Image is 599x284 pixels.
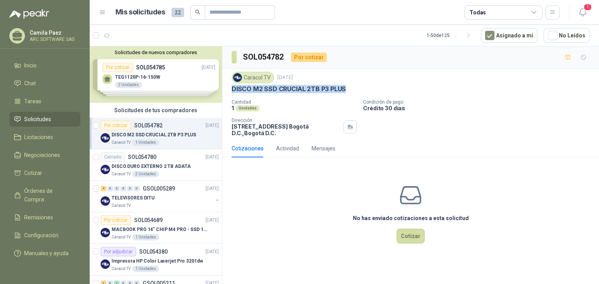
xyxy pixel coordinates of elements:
[30,30,78,35] p: Camila Paez
[576,5,590,19] button: 1
[112,266,131,272] p: Caracol TV
[90,103,222,118] div: Solicitudes de tus compradores
[9,130,80,145] a: Licitaciones
[24,115,51,123] span: Solicitudes
[363,105,596,111] p: Crédito 30 días
[101,215,131,225] div: Por cotizar
[90,149,222,181] a: CerradoSOL054780[DATE] Company LogoDISCO DURO EXTERNO 2 TB ADATACaracol TV2 Unidades
[24,61,37,70] span: Inicio
[276,144,299,153] div: Actividad
[112,203,131,209] p: Caracol TV
[363,99,596,105] p: Condición de pago
[132,171,159,177] div: 2 Unidades
[101,184,220,209] a: 4 0 0 0 0 0 GSOL005289[DATE] Company LogoTELEVISORES DITUCaracol TV
[232,118,340,123] p: Dirección
[101,196,110,206] img: Company Logo
[101,152,125,162] div: Cerrado
[112,234,131,240] p: Caracol TV
[206,153,219,161] p: [DATE]
[9,148,80,162] a: Negociaciones
[134,217,163,223] p: SOL054689
[112,171,131,177] p: Caracol TV
[9,183,80,207] a: Órdenes de Compra
[481,28,537,43] button: Asignado a mi
[232,85,346,93] p: DISCO M2 SSD CRUCIAL 2TB P3 PLUS
[114,186,120,191] div: 0
[233,73,242,82] img: Company Logo
[101,133,110,143] img: Company Logo
[9,166,80,180] a: Cotizar
[9,228,80,243] a: Configuración
[397,229,425,243] button: Cotizar
[132,234,159,240] div: 1 Unidades
[195,9,200,15] span: search
[90,46,222,103] div: Solicitudes de nuevos compradoresPor cotizarSOL054785[DATE] TEG1120P-16-150W2 UnidadesPor cotizar...
[172,8,184,17] span: 22
[206,185,219,192] p: [DATE]
[112,131,196,139] p: DISCO M2 SSD CRUCIAL 2TB P3 PLUS
[9,246,80,261] a: Manuales y ayuda
[132,139,159,146] div: 1 Unidades
[206,217,219,224] p: [DATE]
[470,8,486,17] div: Todas
[30,37,78,42] p: ARC SOFTWARE SAS
[24,151,60,159] span: Negociaciones
[112,194,154,202] p: TELEVISORES DITU
[90,118,222,149] a: Por cotizarSOL054782[DATE] Company LogoDISCO M2 SSD CRUCIAL 2TB P3 PLUSCaracol TV1 Unidades
[24,169,42,177] span: Cotizar
[24,133,53,141] span: Licitaciones
[115,7,165,18] h1: Mis solicitudes
[93,49,219,55] button: Solicitudes de nuevos compradores
[232,144,264,153] div: Cotizaciones
[583,4,592,11] span: 1
[143,186,175,191] p: GSOL005289
[232,105,234,111] p: 1
[112,226,209,233] p: MACBOOK PRO 14" CHIP M4 PRO - SSD 1TB RAM 24GB
[9,210,80,225] a: Remisiones
[101,165,110,174] img: Company Logo
[90,244,222,275] a: Por adjudicarSOL054380[DATE] Company LogoImpresora HP Color Laserjet Pro 3201dwCaracol TV1 Unidades
[243,51,285,63] h3: SOL054782
[312,144,335,153] div: Mensajes
[232,72,274,83] div: Caracol TV
[24,249,69,258] span: Manuales y ayuda
[9,76,80,91] a: Chat
[206,122,219,129] p: [DATE]
[101,247,136,256] div: Por adjudicar
[544,28,590,43] button: No Leídos
[9,112,80,127] a: Solicitudes
[121,186,126,191] div: 0
[101,121,131,130] div: Por cotizar
[101,186,106,191] div: 4
[107,186,113,191] div: 0
[291,53,327,62] div: Por cotizar
[90,212,222,244] a: Por cotizarSOL054689[DATE] Company LogoMACBOOK PRO 14" CHIP M4 PRO - SSD 1TB RAM 24GBCaracol TV1 ...
[232,123,340,136] p: [STREET_ADDRESS] Bogotá D.C. , Bogotá D.C.
[101,259,110,269] img: Company Logo
[206,248,219,256] p: [DATE]
[112,258,203,265] p: Impresora HP Color Laserjet Pro 3201dw
[353,214,469,222] h3: No has enviado cotizaciones a esta solicitud
[139,249,168,254] p: SOL054380
[24,187,73,204] span: Órdenes de Compra
[101,228,110,237] img: Company Logo
[9,58,80,73] a: Inicio
[24,97,41,106] span: Tareas
[427,29,475,42] div: 1 - 50 de 125
[24,213,53,222] span: Remisiones
[9,9,49,19] img: Logo peakr
[236,105,260,111] div: Unidades
[277,74,293,81] p: [DATE]
[134,186,140,191] div: 0
[134,123,163,128] p: SOL054782
[112,139,131,146] p: Caracol TV
[232,99,357,105] p: Cantidad
[9,94,80,109] a: Tareas
[132,266,159,272] div: 1 Unidades
[127,186,133,191] div: 0
[128,154,156,160] p: SOL054780
[24,79,36,88] span: Chat
[24,231,58,240] span: Configuración
[112,163,191,170] p: DISCO DURO EXTERNO 2 TB ADATA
